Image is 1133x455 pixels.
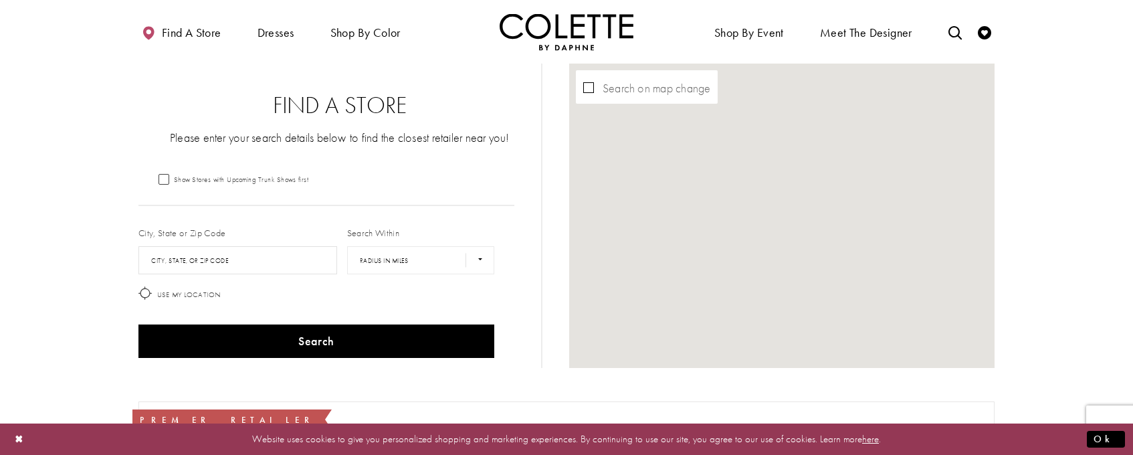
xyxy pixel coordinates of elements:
[138,13,224,50] a: Find a store
[140,414,315,426] span: Premier Retailer
[162,26,221,39] span: Find a store
[347,246,494,274] select: Radius In Miles
[327,13,404,50] span: Shop by color
[138,226,226,240] label: City, State or Zip Code
[817,13,916,50] a: Meet the designer
[347,226,399,240] label: Search Within
[500,13,633,50] a: Visit Home Page
[257,26,294,39] span: Dresses
[862,432,879,446] a: here
[945,13,965,50] a: Toggle search
[330,26,401,39] span: Shop by color
[8,428,31,451] button: Close Dialog
[165,92,514,119] h2: Find a Store
[138,325,494,358] button: Search
[820,26,912,39] span: Meet the designer
[165,129,514,146] p: Please enter your search details below to find the closest retailer near you!
[1087,431,1125,448] button: Submit Dialog
[96,430,1037,448] p: Website uses cookies to give you personalized shopping and marketing experiences. By continuing t...
[254,13,298,50] span: Dresses
[138,246,337,274] input: City, State, or ZIP Code
[711,13,787,50] span: Shop By Event
[714,26,784,39] span: Shop By Event
[974,13,995,50] a: Check Wishlist
[500,13,633,50] img: Colette by Daphne
[569,64,995,368] div: Map with store locations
